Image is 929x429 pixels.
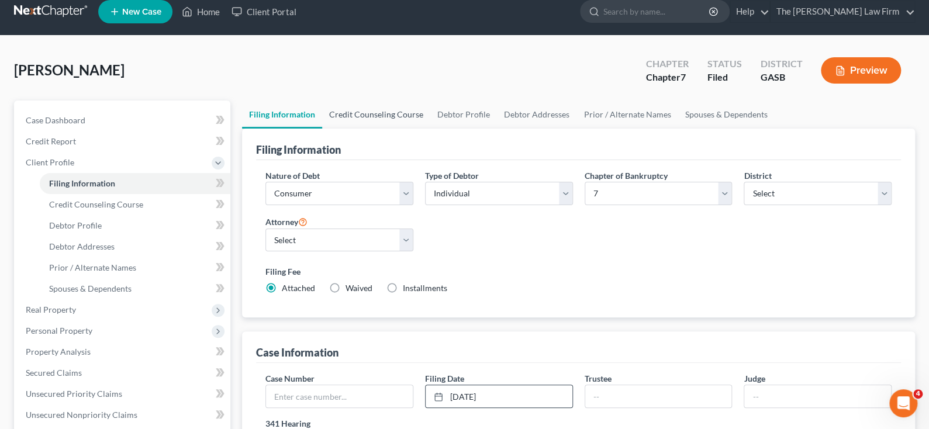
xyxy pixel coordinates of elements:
a: Prior / Alternate Names [40,257,230,278]
span: Installments [403,283,447,293]
span: Filing Information [49,178,115,188]
div: Filing Information [256,143,341,157]
label: Nature of Debt [265,169,320,182]
a: Debtor Addresses [497,101,576,129]
label: Judge [744,372,765,385]
div: District [760,57,802,71]
span: [PERSON_NAME] [14,61,125,78]
span: Debtor Addresses [49,241,115,251]
label: Chapter of Bankruptcy [585,169,668,182]
a: Filing Information [242,101,322,129]
a: Unsecured Nonpriority Claims [16,404,230,425]
span: Unsecured Nonpriority Claims [26,410,137,420]
a: Property Analysis [16,341,230,362]
input: Enter case number... [266,385,413,407]
span: New Case [122,8,161,16]
span: Attached [282,283,315,293]
div: GASB [760,71,802,84]
a: Filing Information [40,173,230,194]
input: -- [585,385,732,407]
span: Credit Report [26,136,76,146]
span: Client Profile [26,157,74,167]
span: 7 [680,71,685,82]
button: Preview [821,57,901,84]
a: Help [730,1,769,22]
a: The [PERSON_NAME] Law Firm [771,1,914,22]
span: Prior / Alternate Names [49,262,136,272]
div: Chapter [645,71,688,84]
span: Secured Claims [26,368,82,378]
a: Secured Claims [16,362,230,383]
input: Search by name... [603,1,710,22]
a: Credit Counseling Course [40,194,230,215]
label: Filing Date [425,372,464,385]
span: Debtor Profile [49,220,102,230]
div: Chapter [645,57,688,71]
a: Credit Report [16,131,230,152]
label: District [744,169,771,182]
label: Filing Fee [265,265,892,278]
a: Debtor Addresses [40,236,230,257]
a: Spouses & Dependents [40,278,230,299]
label: Case Number [265,372,315,385]
a: Debtor Profile [40,215,230,236]
div: Filed [707,71,741,84]
a: Spouses & Dependents [678,101,774,129]
a: Client Portal [226,1,302,22]
span: 4 [913,389,923,399]
div: Status [707,57,741,71]
a: Case Dashboard [16,110,230,131]
a: [DATE] [426,385,572,407]
span: Property Analysis [26,347,91,357]
a: Unsecured Priority Claims [16,383,230,404]
a: Home [176,1,226,22]
span: Credit Counseling Course [49,199,143,209]
iframe: Intercom live chat [889,389,917,417]
span: Case Dashboard [26,115,85,125]
span: Personal Property [26,326,92,335]
span: Spouses & Dependents [49,283,132,293]
a: Credit Counseling Course [322,101,430,129]
label: Type of Debtor [425,169,479,182]
label: Attorney [265,214,308,229]
span: Unsecured Priority Claims [26,389,122,399]
a: Prior / Alternate Names [576,101,678,129]
a: Debtor Profile [430,101,497,129]
label: Trustee [585,372,612,385]
input: -- [744,385,891,407]
span: Real Property [26,305,76,314]
div: Case Information [256,345,339,359]
span: Waived [346,283,372,293]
